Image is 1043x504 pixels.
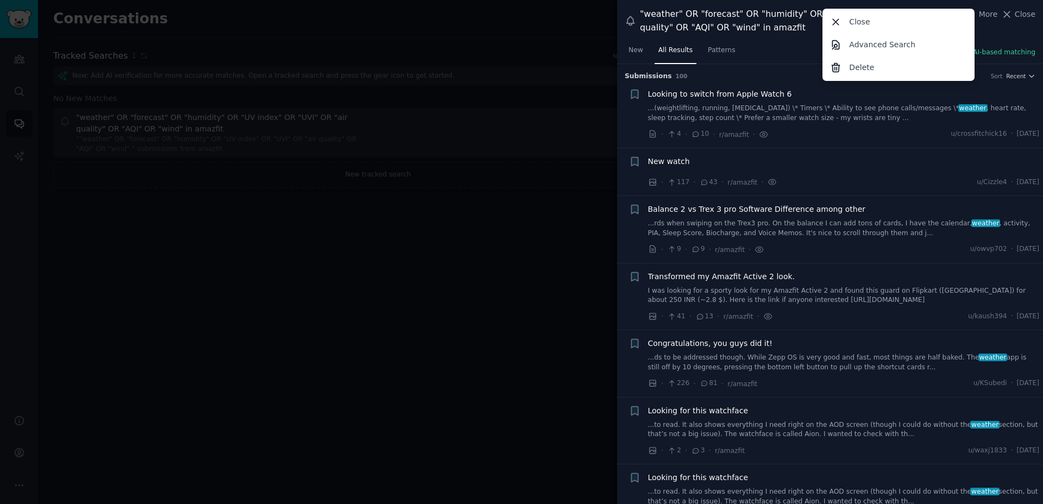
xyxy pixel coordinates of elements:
span: · [693,177,695,188]
span: 9 [667,244,681,254]
a: Looking for this watchface [648,405,749,417]
span: r/amazfit [715,447,745,455]
span: r/amazfit [727,179,757,186]
a: New [625,42,647,64]
span: · [721,378,724,389]
span: · [713,129,715,140]
span: · [761,177,763,188]
span: · [1011,446,1013,456]
span: All Results [658,46,693,55]
div: Sort [991,72,1003,80]
span: 100 [676,73,688,79]
span: · [709,445,711,456]
span: [DATE] [1017,244,1039,254]
span: weather [970,488,1000,495]
span: u/owvp702 [970,244,1007,254]
span: [DATE] [1017,312,1039,322]
span: 41 [667,312,685,322]
a: Patterns [704,42,739,64]
a: All Results [655,42,696,64]
span: 226 [667,379,689,388]
button: Close [1001,9,1035,20]
span: · [685,445,687,456]
span: · [753,129,755,140]
span: weather [971,219,1001,227]
a: Looking to switch from Apple Watch 6 [648,89,792,100]
span: · [693,378,695,389]
span: · [1011,244,1013,254]
span: · [685,129,687,140]
span: Close [1015,9,1035,20]
span: u/KSubedi [973,379,1007,388]
span: · [749,244,751,255]
span: 9 [691,244,705,254]
a: Balance 2 vs Trex 3 pro Software Difference among other [648,204,866,215]
a: New watch [648,156,690,167]
span: 10 [691,129,709,139]
span: · [661,445,663,456]
span: r/amazfit [727,380,757,388]
span: u/crossfitchick16 [951,129,1007,139]
span: u/waxj1833 [968,446,1007,456]
span: Patterns [708,46,735,55]
span: More [979,9,998,20]
span: 117 [667,178,689,187]
span: [DATE] [1017,446,1039,456]
span: r/amazfit [715,246,745,254]
span: [DATE] [1017,129,1039,139]
p: Delete [849,62,874,73]
div: "weather" OR "forecast" OR "humidity" OR "UV index" OR "UVI" OR "air quality" OR "AQI" OR "wind" ... [640,8,946,34]
span: · [689,311,692,322]
span: weather [970,421,1000,429]
a: ...to read. It also shows everything I need right on the AOD screen (though I could do without th... [648,420,1040,439]
span: · [1011,312,1013,322]
span: Recent [1006,72,1026,80]
span: 4 [667,129,681,139]
span: [DATE] [1017,178,1039,187]
span: · [717,311,719,322]
span: 81 [700,379,718,388]
span: r/amazfit [724,313,753,320]
span: · [661,177,663,188]
span: 13 [695,312,713,322]
span: · [685,244,687,255]
button: Recent [1006,72,1035,80]
span: · [1011,129,1013,139]
span: r/amazfit [719,131,749,138]
span: · [661,244,663,255]
button: More [967,9,998,20]
span: · [709,244,711,255]
span: [DATE] [1017,379,1039,388]
a: ...rds when swiping on the Trex3 pro. On the balance I can add tons of cards, I have the calendar... [648,219,1040,238]
span: New [629,46,643,55]
span: · [661,311,663,322]
span: · [661,129,663,140]
span: · [661,378,663,389]
span: u/kaush394 [968,312,1007,322]
span: 2 [667,446,681,456]
span: weather [978,354,1008,361]
span: 43 [700,178,718,187]
span: · [1011,379,1013,388]
a: ...ds to be addressed though. While Zepp OS is very good and fast, most things are half baked. Th... [648,353,1040,372]
span: · [721,177,724,188]
a: Congratulations, you guys did it! [648,338,772,349]
a: Transformed my Amazfit Active 2 look. [648,271,795,282]
button: New: AI-based matching [954,48,1035,58]
span: · [757,311,759,322]
span: u/Cizzle4 [977,178,1007,187]
span: · [1011,178,1013,187]
p: Advanced Search [849,39,915,51]
span: Submission s [625,72,672,81]
a: I was looking for a sporty look for my Amazfit Active 2 and found this guard on Flipkart ([GEOGRA... [648,286,1040,305]
a: ...(weightlifting, running, [MEDICAL_DATA]) \* Timers \* Ability to see phone calls/messages \*we... [648,104,1040,123]
span: weather [958,104,988,112]
a: Advanced Search [825,33,973,56]
a: Looking for this watchface [648,472,749,483]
